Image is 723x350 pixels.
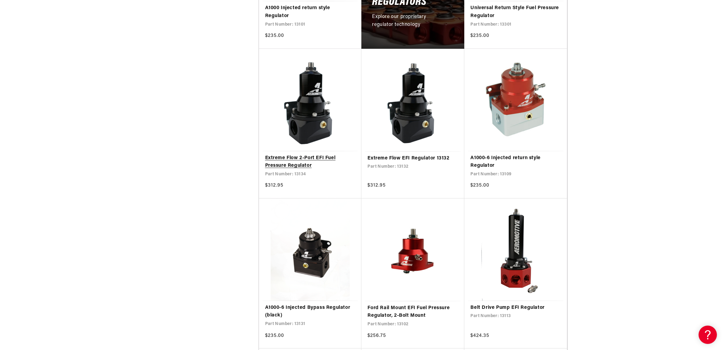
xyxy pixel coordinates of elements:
[470,4,561,20] a: Universal Return Style Fuel Pressure Regulator
[367,304,458,320] a: Ford Rail Mount EFI Fuel Pressure Regulator, 2-Bolt Mount
[265,304,356,320] a: A1000-6 Injected Bypass Regulator (black)
[367,155,458,162] a: Extreme Flow EFI Regulator 13132
[372,13,447,29] p: Explore our proprietary regulator technology
[265,4,356,20] a: A1000 Injected return style Regulator
[470,304,561,312] a: Belt Drive Pump EFI Regulator
[470,154,561,170] a: A1000-6 Injected return style Regulator
[265,154,356,170] a: Extreme Flow 2-Port EFI Fuel Pressure Regulator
